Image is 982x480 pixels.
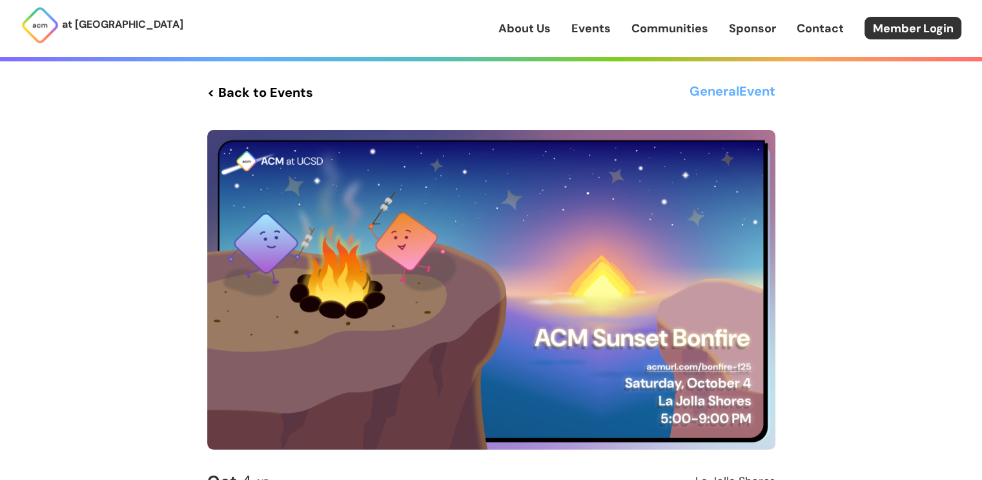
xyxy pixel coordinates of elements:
[631,20,708,37] a: Communities
[797,20,844,37] a: Contact
[207,130,775,450] img: Event Cover Photo
[207,81,313,104] a: < Back to Events
[729,20,776,37] a: Sponsor
[498,20,551,37] a: About Us
[864,17,961,39] a: Member Login
[571,20,611,37] a: Events
[21,6,59,45] img: ACM Logo
[690,81,775,104] h3: General Event
[62,16,183,33] p: at [GEOGRAPHIC_DATA]
[21,6,183,45] a: at [GEOGRAPHIC_DATA]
